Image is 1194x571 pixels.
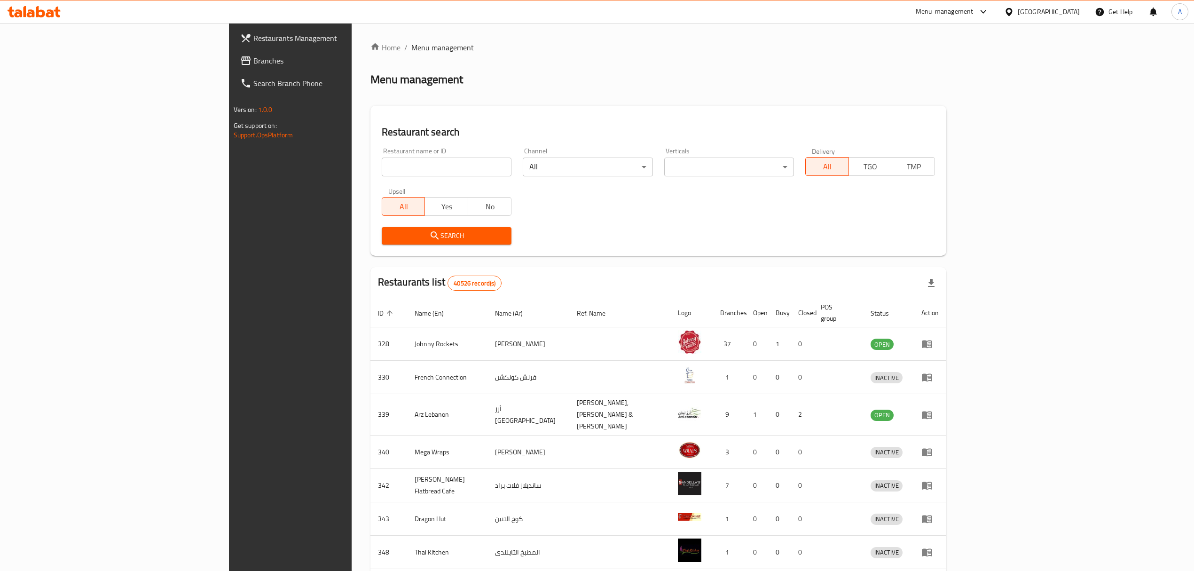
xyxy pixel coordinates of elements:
[791,361,813,394] td: 0
[233,49,428,72] a: Branches
[871,339,894,350] span: OPEN
[746,299,768,327] th: Open
[678,438,701,462] img: Mega Wraps
[678,505,701,529] img: Dragon Hut
[871,447,903,458] span: INACTIVE
[713,469,746,502] td: 7
[487,502,569,536] td: كوخ التنين
[713,436,746,469] td: 3
[415,308,456,319] span: Name (En)
[569,394,670,436] td: [PERSON_NAME],[PERSON_NAME] & [PERSON_NAME]
[407,469,488,502] td: [PERSON_NAME] Flatbread Cafe
[253,55,421,66] span: Branches
[921,513,939,524] div: Menu
[407,361,488,394] td: French Connection
[487,361,569,394] td: فرنش كونكشن
[448,276,502,291] div: Total records count
[871,480,903,491] span: INACTIVE
[407,436,488,469] td: Mega Wraps
[487,536,569,569] td: المطبخ التايلندى
[234,129,293,141] a: Support.OpsPlatform
[871,410,894,421] div: OPEN
[768,436,791,469] td: 0
[389,230,504,242] span: Search
[678,539,701,562] img: Thai Kitchen
[378,275,502,291] h2: Restaurants list
[746,469,768,502] td: 0
[746,502,768,536] td: 0
[382,125,935,139] h2: Restaurant search
[768,327,791,361] td: 1
[871,547,903,558] span: INACTIVE
[746,361,768,394] td: 0
[821,301,852,324] span: POS group
[1018,7,1080,17] div: [GEOGRAPHIC_DATA]
[791,469,813,502] td: 0
[713,299,746,327] th: Branches
[871,547,903,558] div: INACTIVE
[791,299,813,327] th: Closed
[791,327,813,361] td: 0
[678,401,701,425] img: Arz Lebanon
[713,502,746,536] td: 1
[768,299,791,327] th: Busy
[487,469,569,502] td: سانديلاز فلات براد
[746,394,768,436] td: 1
[871,514,903,525] div: INACTIVE
[713,361,746,394] td: 1
[233,72,428,95] a: Search Branch Phone
[921,338,939,349] div: Menu
[407,327,488,361] td: Johnny Rockets
[805,157,849,176] button: All
[921,446,939,458] div: Menu
[791,394,813,436] td: 2
[382,158,511,176] input: Search for restaurant name or ID..
[523,158,652,176] div: All
[678,330,701,354] img: Johnny Rockets
[233,27,428,49] a: Restaurants Management
[258,103,273,116] span: 1.0.0
[713,394,746,436] td: 9
[487,394,569,436] td: أرز [GEOGRAPHIC_DATA]
[921,409,939,420] div: Menu
[768,536,791,569] td: 0
[921,480,939,491] div: Menu
[234,103,257,116] span: Version:
[921,372,939,383] div: Menu
[678,364,701,387] img: French Connection
[468,197,511,216] button: No
[713,536,746,569] td: 1
[472,200,508,214] span: No
[382,197,425,216] button: All
[746,327,768,361] td: 0
[388,188,406,194] label: Upsell
[916,6,974,17] div: Menu-management
[896,160,932,174] span: TMP
[812,148,835,154] label: Delivery
[234,119,277,132] span: Get support on:
[713,327,746,361] td: 37
[791,536,813,569] td: 0
[670,299,713,327] th: Logo
[424,197,468,216] button: Yes
[378,308,396,319] span: ID
[921,547,939,558] div: Menu
[768,502,791,536] td: 0
[386,200,422,214] span: All
[871,373,903,383] span: INACTIVE
[448,279,501,288] span: 40526 record(s)
[411,42,474,53] span: Menu management
[487,436,569,469] td: [PERSON_NAME]
[577,308,618,319] span: Ref. Name
[746,436,768,469] td: 0
[871,514,903,524] span: INACTIVE
[871,410,894,420] span: OPEN
[407,394,488,436] td: Arz Lebanon
[429,200,464,214] span: Yes
[407,502,488,536] td: Dragon Hut
[487,327,569,361] td: [PERSON_NAME]
[791,502,813,536] td: 0
[768,361,791,394] td: 0
[920,272,943,294] div: Export file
